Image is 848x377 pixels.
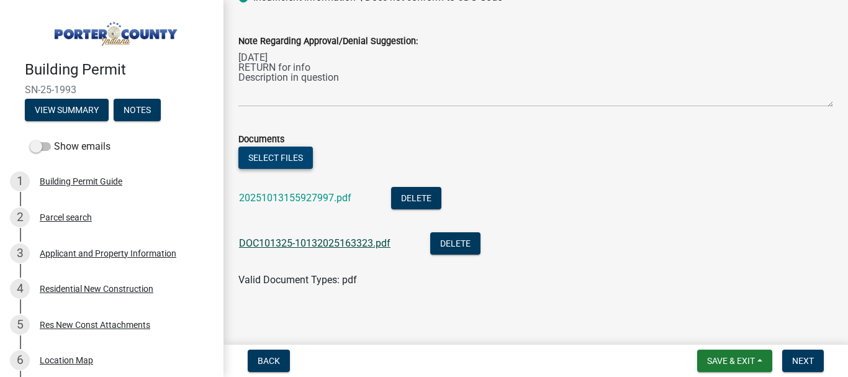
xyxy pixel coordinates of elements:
div: Residential New Construction [40,284,153,293]
div: Res New Const Attachments [40,320,150,329]
div: 1 [10,171,30,191]
wm-modal-confirm: Notes [114,106,161,116]
div: 4 [10,279,30,299]
span: Back [258,356,280,366]
div: 5 [10,315,30,335]
span: SN-25-1993 [25,84,199,96]
h4: Building Permit [25,61,214,79]
div: 3 [10,243,30,263]
div: 6 [10,350,30,370]
button: View Summary [25,99,109,121]
wm-modal-confirm: Delete Document [391,193,441,205]
span: Save & Exit [707,356,755,366]
div: 2 [10,207,30,227]
div: Parcel search [40,213,92,222]
span: Valid Document Types: pdf [238,274,357,286]
button: Delete [430,232,480,255]
button: Notes [114,99,161,121]
div: Applicant and Property Information [40,249,176,258]
span: Next [792,356,814,366]
button: Next [782,350,824,372]
div: Location Map [40,356,93,365]
button: Select files [238,147,313,169]
button: Save & Exit [697,350,772,372]
img: Porter County, Indiana [25,13,204,48]
label: Documents [238,135,284,144]
a: 20251013155927997.pdf [239,192,351,204]
wm-modal-confirm: Delete Document [430,238,480,250]
label: Note Regarding Approval/Denial Suggestion: [238,37,418,46]
wm-modal-confirm: Summary [25,106,109,116]
button: Back [248,350,290,372]
div: Building Permit Guide [40,177,122,186]
button: Delete [391,187,441,209]
a: DOC101325-10132025163323.pdf [239,237,390,249]
label: Show emails [30,139,111,154]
